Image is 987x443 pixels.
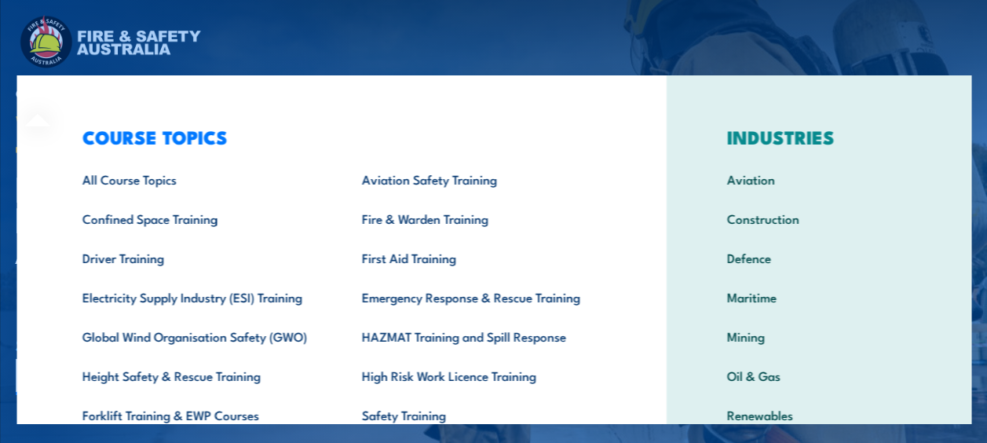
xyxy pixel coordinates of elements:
a: Maritime [702,277,935,317]
a: Renewables [702,395,935,434]
a: Safety Training [337,395,616,434]
a: About Us [422,75,473,112]
a: Driver Training [57,238,337,277]
a: Confined Space Training [57,199,337,238]
a: High Risk Work Licence Training [337,356,616,395]
a: Mining [702,317,935,356]
a: Aviation Safety Training [337,159,616,199]
a: Course Calendar [94,75,187,112]
a: Global Wind Organisation Safety (GWO) [57,317,337,356]
h3: COURSE TOPICS [57,126,616,148]
a: News [507,75,538,112]
a: HAZMAT Training and Spill Response [337,317,616,356]
h3: INDUSTRIES [702,126,935,148]
a: Oil & Gas [702,356,935,395]
a: Construction [702,199,935,238]
a: First Aid Training [337,238,616,277]
a: Contact [687,75,730,112]
a: Aviation [702,159,935,199]
a: Height Safety & Rescue Training [57,356,337,395]
a: Emergency Response Services [221,75,388,112]
a: Forklift Training & EWP Courses [57,395,337,434]
a: Defence [702,238,935,277]
a: Fire & Warden Training [337,199,616,238]
a: Emergency Response & Rescue Training [337,277,616,317]
a: Electricity Supply Industry (ESI) Training [57,277,337,317]
a: Learner Portal [572,75,653,112]
a: All Course Topics [57,159,337,199]
a: Courses [16,75,60,112]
